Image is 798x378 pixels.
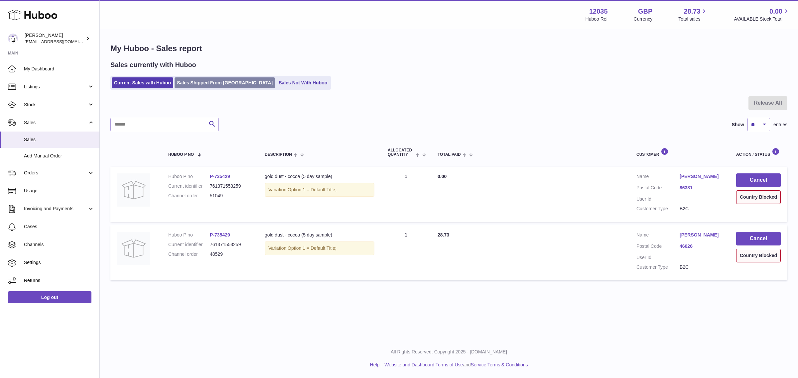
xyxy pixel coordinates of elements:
[684,7,700,16] span: 28.73
[736,249,781,262] div: Country Blocked
[168,251,210,257] dt: Channel order
[168,152,194,157] span: Huboo P no
[736,190,781,204] div: Country Blocked
[175,77,275,88] a: Sales Shipped From [GEOGRAPHIC_DATA]
[24,102,87,108] span: Stock
[210,241,251,248] dd: 761371553259
[678,16,708,22] span: Total sales
[288,187,336,192] span: Option 1 = Default Title;
[680,232,723,238] a: [PERSON_NAME]
[636,173,680,181] dt: Name
[636,196,680,202] dt: User Id
[105,349,793,355] p: All Rights Reserved. Copyright 2025 - [DOMAIN_NAME]
[24,277,94,284] span: Returns
[381,167,431,222] td: 1
[112,77,173,88] a: Current Sales with Huboo
[636,243,680,251] dt: Postal Code
[589,7,608,16] strong: 12035
[773,122,787,128] span: entries
[24,170,87,176] span: Orders
[471,362,528,367] a: Service Terms & Conditions
[168,241,210,248] dt: Current identifier
[680,264,723,270] dd: B2C
[734,7,790,22] a: 0.00 AVAILABLE Stock Total
[25,39,98,44] span: [EMAIL_ADDRESS][DOMAIN_NAME]
[117,173,150,207] img: no-photo.jpg
[680,243,723,249] a: 46026
[24,241,94,248] span: Channels
[117,232,150,265] img: no-photo.jpg
[736,173,781,187] button: Cancel
[288,245,336,251] span: Option 1 = Default Title;
[25,32,84,45] div: [PERSON_NAME]
[636,185,680,193] dt: Postal Code
[636,206,680,212] dt: Customer Type
[265,152,292,157] span: Description
[382,362,528,368] li: and
[736,148,781,157] div: Action / Status
[265,232,374,238] div: gold dust - cocoa (5 day sample)
[265,173,374,180] div: gold dust - cocoa (5 day sample)
[24,153,94,159] span: Add Manual Order
[24,84,87,90] span: Listings
[734,16,790,22] span: AVAILABLE Stock Total
[769,7,782,16] span: 0.00
[384,362,463,367] a: Website and Dashboard Terms of Use
[168,232,210,238] dt: Huboo P no
[381,225,431,280] td: 1
[732,122,744,128] label: Show
[636,148,723,157] div: Customer
[636,232,680,240] dt: Name
[438,232,449,237] span: 28.73
[8,34,18,44] img: internalAdmin-12035@internal.huboo.com
[388,148,414,157] span: ALLOCATED Quantity
[638,7,652,16] strong: GBP
[438,152,461,157] span: Total paid
[24,137,94,143] span: Sales
[24,120,87,126] span: Sales
[110,43,787,54] h1: My Huboo - Sales report
[636,254,680,261] dt: User Id
[210,174,230,179] a: P-735429
[24,224,94,230] span: Cases
[168,173,210,180] dt: Huboo P no
[586,16,608,22] div: Huboo Ref
[634,16,653,22] div: Currency
[276,77,330,88] a: Sales Not With Huboo
[370,362,380,367] a: Help
[110,60,196,69] h2: Sales currently with Huboo
[168,183,210,189] dt: Current identifier
[24,259,94,266] span: Settings
[265,241,374,255] div: Variation:
[680,206,723,212] dd: B2C
[210,193,251,199] dd: 51049
[736,232,781,245] button: Cancel
[24,206,87,212] span: Invoicing and Payments
[265,183,374,197] div: Variation:
[438,174,447,179] span: 0.00
[636,264,680,270] dt: Customer Type
[168,193,210,199] dt: Channel order
[210,251,251,257] dd: 48529
[24,66,94,72] span: My Dashboard
[8,291,91,303] a: Log out
[210,183,251,189] dd: 761371553259
[680,185,723,191] a: 86381
[24,188,94,194] span: Usage
[680,173,723,180] a: [PERSON_NAME]
[210,232,230,237] a: P-735429
[678,7,708,22] a: 28.73 Total sales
